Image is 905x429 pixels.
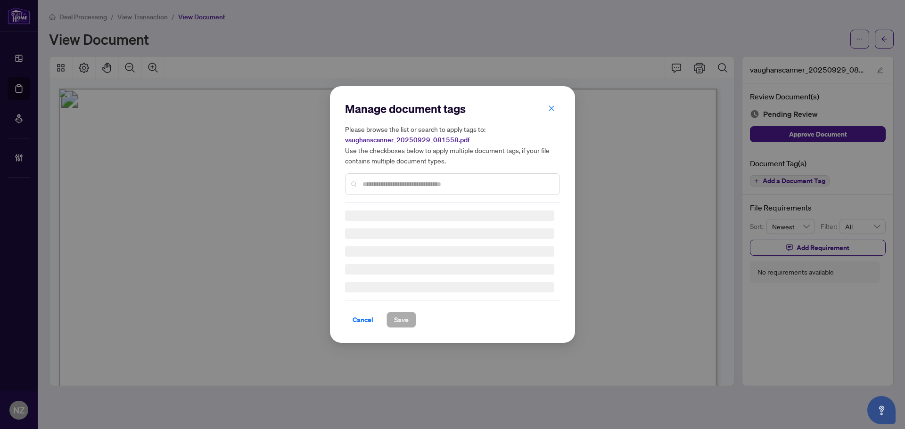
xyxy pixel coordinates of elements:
[387,312,416,328] button: Save
[345,124,560,166] h5: Please browse the list or search to apply tags to: Use the checkboxes below to apply multiple doc...
[353,312,373,327] span: Cancel
[867,396,896,424] button: Open asap
[345,136,469,144] span: vaughanscanner_20250929_081558.pdf
[548,105,555,112] span: close
[345,101,560,116] h2: Manage document tags
[345,312,381,328] button: Cancel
